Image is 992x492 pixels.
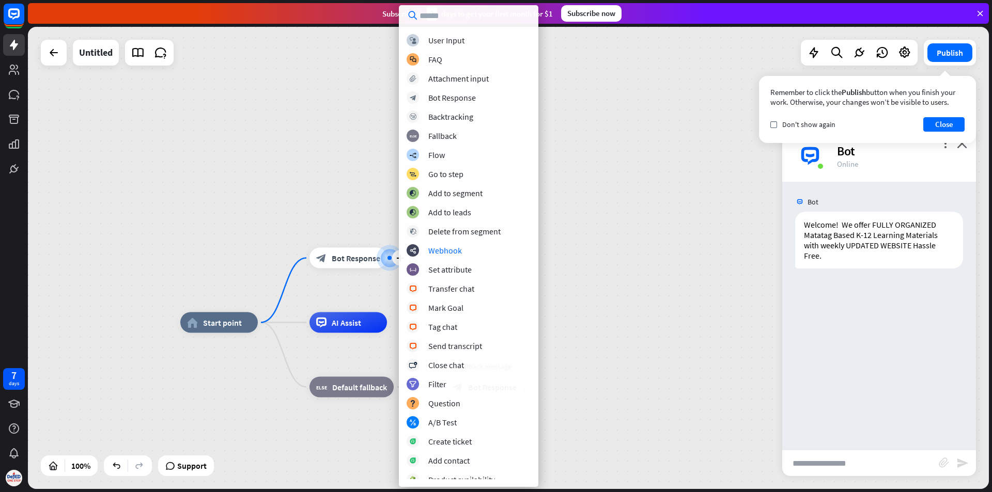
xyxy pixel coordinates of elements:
[837,143,964,159] div: Bot
[939,457,949,468] i: block_attachment
[409,171,416,178] i: block_goto
[332,253,380,263] span: Bot Response
[428,207,471,217] div: Add to leads
[428,150,445,160] div: Flow
[187,318,198,328] i: home_2
[203,318,242,328] span: Start point
[428,474,495,485] div: Product availability
[332,318,361,328] span: AI Assist
[428,112,473,122] div: Backtracking
[428,436,472,447] div: Create ticket
[428,379,446,389] div: Filter
[409,324,417,330] i: block_livechat
[316,253,327,263] i: block_bot_response
[837,159,964,169] div: Online
[428,417,457,427] div: A/B Test
[428,283,474,294] div: Transfer chat
[428,35,464,45] div: User Input
[428,398,460,408] div: Question
[428,73,489,84] div: Attachment input
[808,197,818,207] span: Bot
[428,341,482,351] div: Send transcript
[956,457,969,469] i: send
[428,54,442,65] div: FAQ
[410,400,416,407] i: block_question
[11,371,17,380] div: 7
[409,209,416,216] i: block_add_to_segment
[940,138,950,148] i: more_vert
[428,131,457,141] div: Fallback
[9,380,19,387] div: days
[410,114,416,120] i: block_backtracking
[410,419,416,426] i: block_ab_testing
[410,37,416,44] i: block_user_input
[927,43,972,62] button: Publish
[409,305,417,311] i: block_livechat
[782,120,835,129] span: Don't show again
[410,133,416,139] i: block_fallback
[396,255,404,262] i: plus
[410,94,416,101] i: block_bot_response
[428,303,463,313] div: Mark Goal
[3,368,25,390] a: 7 days
[428,264,472,275] div: Set attribute
[79,40,113,66] div: Untitled
[795,212,963,268] div: Welcome! We offer FULLY ORGANIZED Matatag Based K-12 Learning Materials with weekly UPDATED WEBSI...
[409,190,416,197] i: block_add_to_segment
[428,360,464,370] div: Close chat
[409,152,416,158] i: builder_tree
[410,56,416,63] i: block_faq
[842,87,866,97] span: Publish
[409,362,417,369] i: block_close_chat
[410,228,416,235] i: block_delete_from_segment
[409,343,417,350] i: block_livechat
[8,4,39,35] button: Open LiveChat chat widget
[428,226,501,236] div: Delete from segment
[68,457,94,474] div: 100%
[409,285,417,292] i: block_livechat
[410,266,416,273] i: block_set_attribute
[410,247,416,254] i: webhooks
[561,5,622,22] div: Subscribe now
[428,455,470,466] div: Add contact
[316,382,327,392] i: block_fallback
[957,138,967,148] i: close
[428,245,462,256] div: Webhook
[410,75,416,82] i: block_attachment
[428,169,463,179] div: Go to step
[428,188,483,198] div: Add to segment
[770,87,965,107] div: Remember to click the button when you finish your work. Otherwise, your changes won’t be visible ...
[409,381,416,388] i: filter
[923,117,965,132] button: Close
[382,7,553,21] div: Subscribe in days to get your first month for $1
[428,92,476,103] div: Bot Response
[332,382,387,392] span: Default fallback
[428,322,457,332] div: Tag chat
[177,457,207,474] span: Support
